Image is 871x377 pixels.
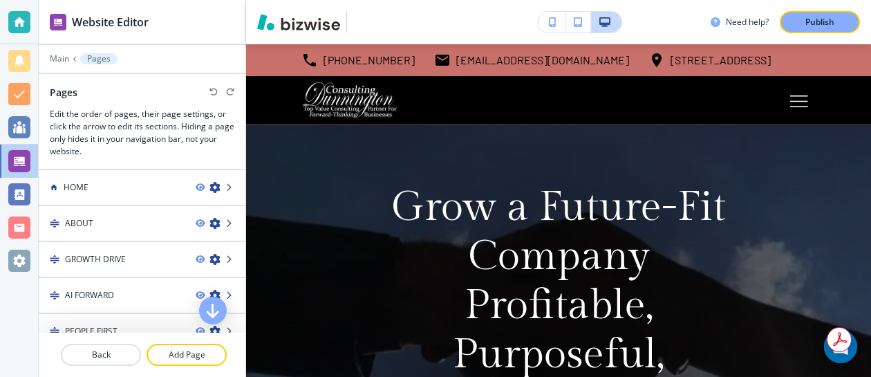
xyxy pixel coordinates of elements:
[726,16,769,28] h3: Need help?
[39,314,245,350] div: DragPEOPLE FIRST
[805,16,834,28] p: Publish
[72,14,149,30] h2: Website Editor
[64,181,88,194] h4: HOME
[50,255,59,264] img: Drag
[39,278,245,314] div: DragAI FORWARD
[39,242,245,278] div: DragGROWTH DRIVE
[62,349,140,361] p: Back
[50,108,234,158] h3: Edit the order of pages, their page settings, or click the arrow to edit its sections. Hiding a p...
[783,84,816,117] button: Toggle hamburger navigation menu
[824,330,857,363] div: Open Intercom Messenger
[50,54,69,64] button: Main
[456,50,629,71] p: [EMAIL_ADDRESS][DOMAIN_NAME]
[50,327,59,336] img: Drag
[434,50,629,71] a: [EMAIL_ADDRESS][DOMAIN_NAME]
[257,14,340,30] img: Bizwise Logo
[377,183,740,281] p: Grow a Future-Fit Company
[147,344,227,366] button: Add Page
[87,54,111,64] p: Pages
[39,170,245,206] div: HOME
[780,11,860,33] button: Publish
[50,219,59,228] img: Drag
[648,50,771,71] a: [STREET_ADDRESS]
[65,325,118,338] h4: PEOPLE FIRST
[65,253,126,266] h4: GROWTH DRIVE
[301,82,398,119] img: Dunnington Consulting
[301,50,415,71] a: [PHONE_NUMBER]
[353,15,390,30] img: Your Logo
[61,344,141,366] button: Back
[148,349,225,361] p: Add Page
[65,217,93,230] h4: ABOUT
[671,50,771,71] p: [STREET_ADDRESS]
[80,53,118,64] button: Pages
[50,85,77,100] h2: Pages
[39,206,245,242] div: DragABOUT
[50,14,66,30] img: editor icon
[50,291,59,300] img: Drag
[324,50,415,71] p: [PHONE_NUMBER]
[65,289,114,302] h4: AI FORWARD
